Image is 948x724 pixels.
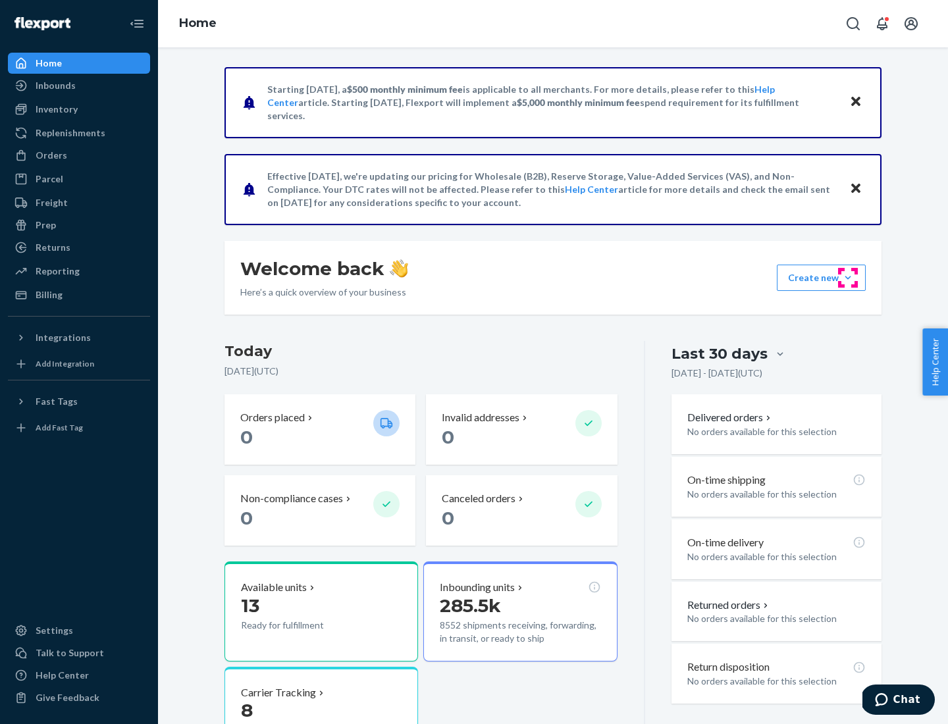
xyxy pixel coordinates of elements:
a: Replenishments [8,122,150,143]
div: Inbounds [36,79,76,92]
div: Add Fast Tag [36,422,83,433]
span: $500 monthly minimum fee [347,84,463,95]
p: Non-compliance cases [240,491,343,506]
div: Help Center [36,669,89,682]
button: Non-compliance cases 0 [224,475,415,546]
div: Prep [36,219,56,232]
button: Invalid addresses 0 [426,394,617,465]
span: $5,000 monthly minimum fee [517,97,640,108]
a: Orders [8,145,150,166]
span: 0 [442,507,454,529]
p: Effective [DATE], we're updating our pricing for Wholesale (B2B), Reserve Storage, Value-Added Se... [267,170,837,209]
p: Ready for fulfillment [241,619,363,632]
button: Available units13Ready for fulfillment [224,561,418,661]
div: Inventory [36,103,78,116]
a: Billing [8,284,150,305]
button: Open notifications [869,11,895,37]
div: Give Feedback [36,691,99,704]
div: Orders [36,149,67,162]
p: Inbounding units [440,580,515,595]
h1: Welcome back [240,257,408,280]
a: Add Integration [8,353,150,375]
p: Orders placed [240,410,305,425]
div: Talk to Support [36,646,104,659]
a: Parcel [8,168,150,190]
button: Open account menu [898,11,924,37]
p: No orders available for this selection [687,488,866,501]
a: Returns [8,237,150,258]
button: Help Center [922,328,948,396]
p: Return disposition [687,659,770,675]
a: Home [8,53,150,74]
button: Returned orders [687,598,771,613]
p: No orders available for this selection [687,550,866,563]
div: Returns [36,241,70,254]
button: Orders placed 0 [224,394,415,465]
p: Canceled orders [442,491,515,506]
span: 285.5k [440,594,501,617]
p: No orders available for this selection [687,675,866,688]
p: Invalid addresses [442,410,519,425]
p: Here’s a quick overview of your business [240,286,408,299]
span: 8 [241,699,253,721]
button: Integrations [8,327,150,348]
a: Help Center [565,184,618,195]
div: Home [36,57,62,70]
a: Reporting [8,261,150,282]
iframe: Opens a widget where you can chat to one of our agents [862,685,935,717]
p: 8552 shipments receiving, forwarding, in transit, or ready to ship [440,619,600,645]
div: Billing [36,288,63,301]
a: Settings [8,620,150,641]
p: Carrier Tracking [241,685,316,700]
p: Starting [DATE], a is applicable to all merchants. For more details, please refer to this article... [267,83,837,122]
button: Close [847,180,864,199]
button: Close Navigation [124,11,150,37]
a: Freight [8,192,150,213]
a: Prep [8,215,150,236]
a: Inventory [8,99,150,120]
div: Integrations [36,331,91,344]
div: Reporting [36,265,80,278]
p: On-time shipping [687,473,766,488]
button: Create new [777,265,866,291]
button: Talk to Support [8,642,150,663]
p: No orders available for this selection [687,425,866,438]
a: Inbounds [8,75,150,96]
img: Flexport logo [14,17,70,30]
div: Parcel [36,172,63,186]
p: No orders available for this selection [687,612,866,625]
p: [DATE] ( UTC ) [224,365,618,378]
div: Last 30 days [671,344,768,364]
span: 0 [240,507,253,529]
a: Home [179,16,217,30]
p: Available units [241,580,307,595]
p: On-time delivery [687,535,764,550]
a: Help Center [8,665,150,686]
div: Fast Tags [36,395,78,408]
ol: breadcrumbs [169,5,227,43]
div: Add Integration [36,358,94,369]
button: Give Feedback [8,687,150,708]
div: Settings [36,624,73,637]
button: Open Search Box [840,11,866,37]
span: 0 [442,426,454,448]
button: Fast Tags [8,391,150,412]
button: Canceled orders 0 [426,475,617,546]
p: [DATE] - [DATE] ( UTC ) [671,367,762,380]
a: Add Fast Tag [8,417,150,438]
span: 0 [240,426,253,448]
div: Replenishments [36,126,105,140]
img: hand-wave emoji [390,259,408,278]
button: Inbounding units285.5k8552 shipments receiving, forwarding, in transit, or ready to ship [423,561,617,661]
h3: Today [224,341,618,362]
button: Close [847,93,864,112]
span: 13 [241,594,259,617]
button: Delivered orders [687,410,774,425]
div: Freight [36,196,68,209]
